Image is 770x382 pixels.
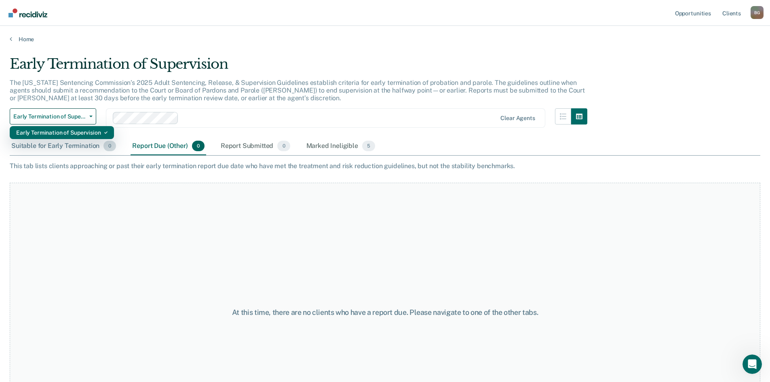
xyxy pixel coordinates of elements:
iframe: Intercom live chat [743,355,762,374]
div: B G [751,6,764,19]
div: Report Submitted0 [219,137,292,155]
p: The [US_STATE] Sentencing Commission’s 2025 Adult Sentencing, Release, & Supervision Guidelines e... [10,79,585,102]
div: Report Due (Other)0 [131,137,206,155]
div: Early Termination of Supervision [10,56,587,79]
div: At this time, there are no clients who have a report due. Please navigate to one of the other tabs. [198,308,573,317]
span: 0 [277,141,290,151]
span: Early Termination of Supervision [13,113,86,120]
div: Clear agents [500,115,535,122]
span: 0 [192,141,205,151]
button: Profile dropdown button [751,6,764,19]
a: Home [10,36,760,43]
img: Recidiviz [8,8,47,17]
span: 0 [103,141,116,151]
span: 5 [362,141,375,151]
div: This tab lists clients approaching or past their early termination report due date who have met t... [10,162,760,170]
button: Early Termination of Supervision [10,108,96,125]
div: Marked Ineligible5 [305,137,377,155]
div: Early Termination of Supervision [16,126,108,139]
div: Suitable for Early Termination0 [10,137,118,155]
